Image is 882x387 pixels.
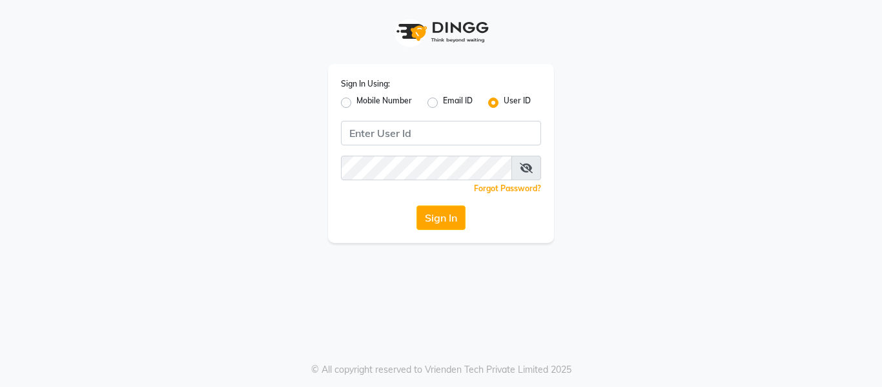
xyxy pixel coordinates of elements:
[443,95,473,110] label: Email ID
[356,95,412,110] label: Mobile Number
[341,156,512,180] input: Username
[504,95,531,110] label: User ID
[389,13,493,51] img: logo1.svg
[341,121,541,145] input: Username
[416,205,466,230] button: Sign In
[474,183,541,193] a: Forgot Password?
[341,78,390,90] label: Sign In Using:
